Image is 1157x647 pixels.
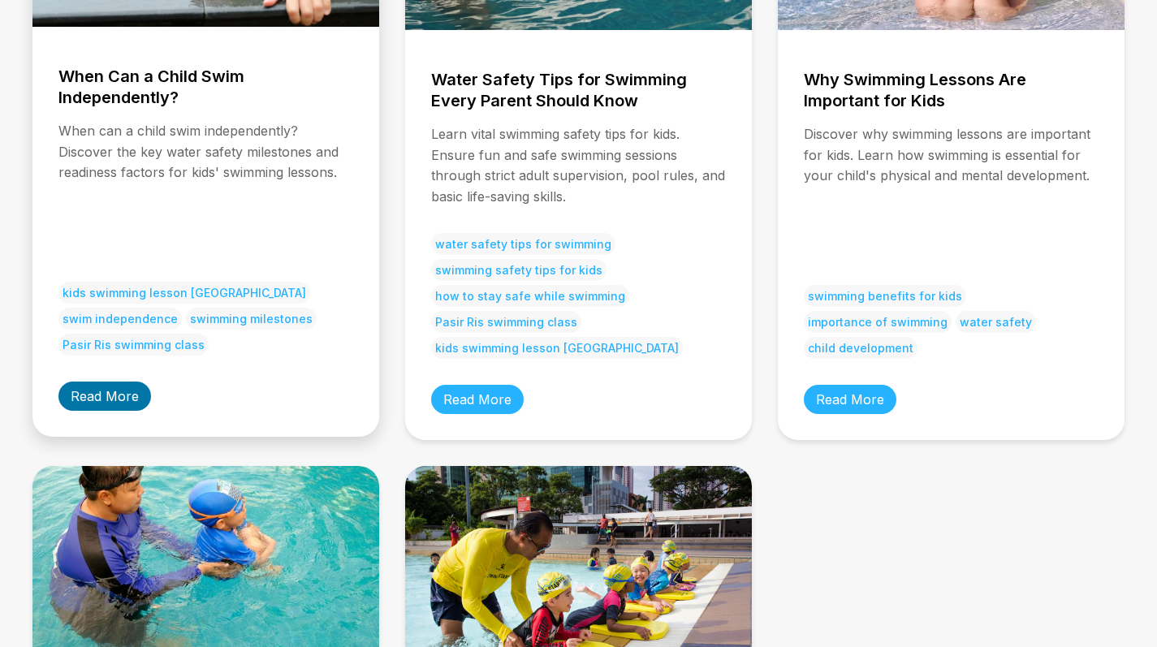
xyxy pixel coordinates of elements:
span: swimming benefits for kids [804,285,966,307]
a: Read More [431,385,524,414]
span: Pasir Ris swimming class [58,334,209,356]
a: Read More [804,385,896,414]
span: swimming milestones [186,308,317,330]
span: kids swimming lesson [GEOGRAPHIC_DATA] [58,282,310,304]
span: how to stay safe while swimming [431,285,629,307]
h3: Why Swimming Lessons Are Important for Kids [804,69,1099,111]
p: Learn vital swimming safety tips for kids. Ensure fun and safe swimming sessions through strict a... [431,124,726,207]
h3: Water Safety Tips for Swimming Every Parent Should Know [431,69,726,111]
span: swimming safety tips for kids [431,259,607,281]
p: When can a child swim independently? Discover the key water safety milestones and readiness facto... [58,121,353,256]
span: water safety [956,311,1036,333]
p: Discover why swimming lessons are important for kids. Learn how swimming is essential for your ch... [804,124,1099,259]
span: kids swimming lesson [GEOGRAPHIC_DATA] [431,337,683,359]
h3: When Can a Child Swim Independently? [58,66,353,108]
span: water safety tips for swimming [431,233,615,255]
span: child development [804,337,917,359]
span: importance of swimming [804,311,952,333]
a: Read More [58,382,151,411]
span: Pasir Ris swimming class [431,311,581,333]
span: swim independence [58,308,182,330]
